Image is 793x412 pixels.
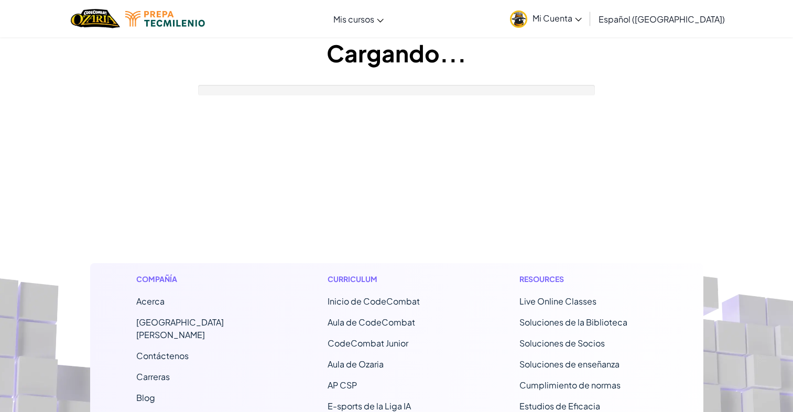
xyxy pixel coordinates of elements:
[136,371,170,382] a: Carreras
[519,359,620,370] a: Soluciones de enseñanza
[599,14,725,25] span: Español ([GEOGRAPHIC_DATA])
[328,359,384,370] a: Aula de Ozaria
[328,317,415,328] a: Aula de CodeCombat
[519,274,657,285] h1: Resources
[333,14,374,25] span: Mis cursos
[328,400,411,411] a: E-sports de la Liga IA
[328,296,420,307] span: Inicio de CodeCombat
[136,392,155,403] a: Blog
[593,5,730,33] a: Español ([GEOGRAPHIC_DATA])
[519,296,596,307] a: Live Online Classes
[71,8,120,29] a: Ozaria by CodeCombat logo
[519,338,605,349] a: Soluciones de Socios
[505,2,587,35] a: Mi Cuenta
[125,11,205,27] img: Tecmilenio logo
[136,317,224,340] a: [GEOGRAPHIC_DATA][PERSON_NAME]
[510,10,527,28] img: avatar
[328,338,408,349] a: CodeCombat Junior
[328,274,465,285] h1: Curriculum
[136,274,274,285] h1: Compañía
[328,5,389,33] a: Mis cursos
[71,8,120,29] img: Home
[136,350,189,361] span: Contáctenos
[533,13,582,24] span: Mi Cuenta
[519,380,621,391] a: Cumplimiento de normas
[519,400,600,411] a: Estudios de Eficacia
[328,380,357,391] a: AP CSP
[519,317,627,328] a: Soluciones de la Biblioteca
[136,296,165,307] a: Acerca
